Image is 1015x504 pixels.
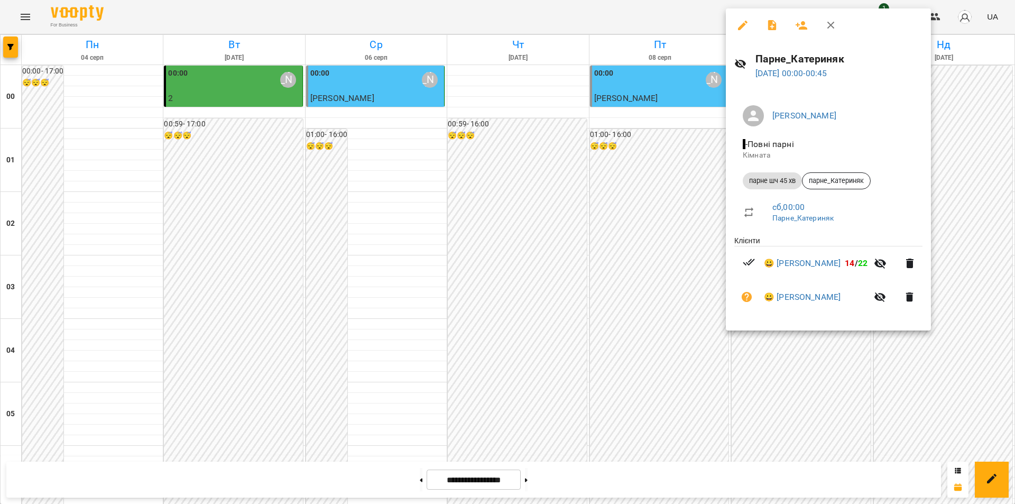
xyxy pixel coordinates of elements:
span: 14 [845,258,854,268]
ul: Клієнти [734,235,922,318]
a: Парне_Катериняк [772,214,834,222]
a: [PERSON_NAME] [772,111,836,121]
a: 😀 [PERSON_NAME] [764,257,841,270]
div: парне_Катериняк [802,172,871,189]
a: сб , 00:00 [772,202,805,212]
span: парне_Катериняк [802,176,870,186]
svg: Візит сплачено [743,256,755,269]
button: Візит ще не сплачено. Додати оплату? [734,285,760,310]
span: парне шч 45 хв [743,176,802,186]
a: 😀 [PERSON_NAME] [764,291,841,304]
span: - Повні парні [743,139,796,149]
p: Кімната [743,150,914,161]
span: 22 [858,258,868,268]
b: / [845,258,868,268]
h6: Парне_Катериняк [755,51,922,67]
a: [DATE] 00:00-00:45 [755,68,827,78]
